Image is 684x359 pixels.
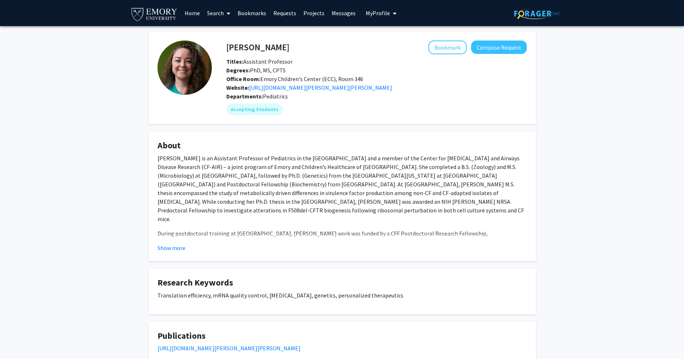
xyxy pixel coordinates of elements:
b: Departments: [226,93,263,100]
span: Pediatrics [263,93,288,100]
a: [URL][DOMAIN_NAME][PERSON_NAME][PERSON_NAME] [158,345,301,352]
img: ForagerOne Logo [514,8,559,19]
p: [PERSON_NAME] is an Assistant Professor of Pediatrics in the [GEOGRAPHIC_DATA] and a member of th... [158,154,527,223]
p: During postdoctoral training at [GEOGRAPHIC_DATA], [PERSON_NAME] work was funded by a CFF Postdoc... [158,229,527,290]
button: Compose Request to Kathryn Oliver [471,41,527,54]
a: Home [181,0,203,26]
img: Profile Picture [158,41,212,95]
a: Bookmarks [234,0,270,26]
a: Requests [270,0,300,26]
h4: Publications [158,331,527,341]
span: Emory Children's Center (ECC), Room 346 [226,75,363,83]
a: Search [203,0,234,26]
span: Assistant Professor [226,58,293,65]
span: My Profile [366,9,390,17]
b: Degrees: [226,67,250,74]
img: Emory University Logo [130,6,179,22]
p: Translation efficiency, mRNA quality control, [MEDICAL_DATA], genetics, personalized therapeutics [158,291,527,300]
b: Titles: [226,58,243,65]
a: Messages [328,0,359,26]
b: Website: [226,84,249,91]
h4: [PERSON_NAME] [226,41,289,54]
a: Projects [300,0,328,26]
mat-chip: Accepting Students [226,104,283,115]
a: Opens in a new tab [249,84,392,91]
button: Show more [158,244,185,252]
button: Add Kathryn Oliver to Bookmarks [428,41,467,54]
span: PhD, MS, CPTS [226,67,286,74]
h4: About [158,140,527,151]
h4: Research Keywords [158,278,527,288]
b: Office Room: [226,75,260,83]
